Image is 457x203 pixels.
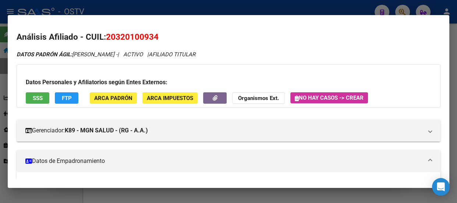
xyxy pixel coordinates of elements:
strong: DATOS PADRÓN ÁGIL: [17,51,72,58]
button: Organismos Ext. [232,92,285,104]
button: No hay casos -> Crear [290,92,368,103]
mat-expansion-panel-header: Gerenciador:K89 - MGN SALUD - (RG - A.A.) [17,120,440,142]
h3: Datos Personales y Afiliatorios según Entes Externos: [26,78,431,87]
button: FTP [55,92,78,104]
span: No hay casos -> Crear [295,95,364,101]
span: AFILIADO TITULAR [149,51,195,58]
span: 20320100934 [106,32,159,42]
div: Open Intercom Messenger [432,178,450,196]
span: SSS [33,95,43,101]
h2: Análisis Afiliado - CUIL: [17,31,440,43]
span: ARCA Impuestos [147,95,193,101]
button: SSS [26,92,49,104]
mat-expansion-panel-header: Datos de Empadronamiento [17,150,440,172]
span: [PERSON_NAME] - [17,51,117,58]
strong: K89 - MGN SALUD - (RG - A.A.) [65,126,148,135]
button: ARCA Impuestos [142,92,198,104]
span: FTP [62,95,72,101]
span: ARCA Padrón [94,95,132,101]
button: ARCA Padrón [90,92,137,104]
mat-panel-title: Datos de Empadronamiento [25,157,423,165]
strong: Organismos Ext. [238,95,279,101]
mat-panel-title: Gerenciador: [25,126,423,135]
i: | ACTIVO | [17,51,195,58]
